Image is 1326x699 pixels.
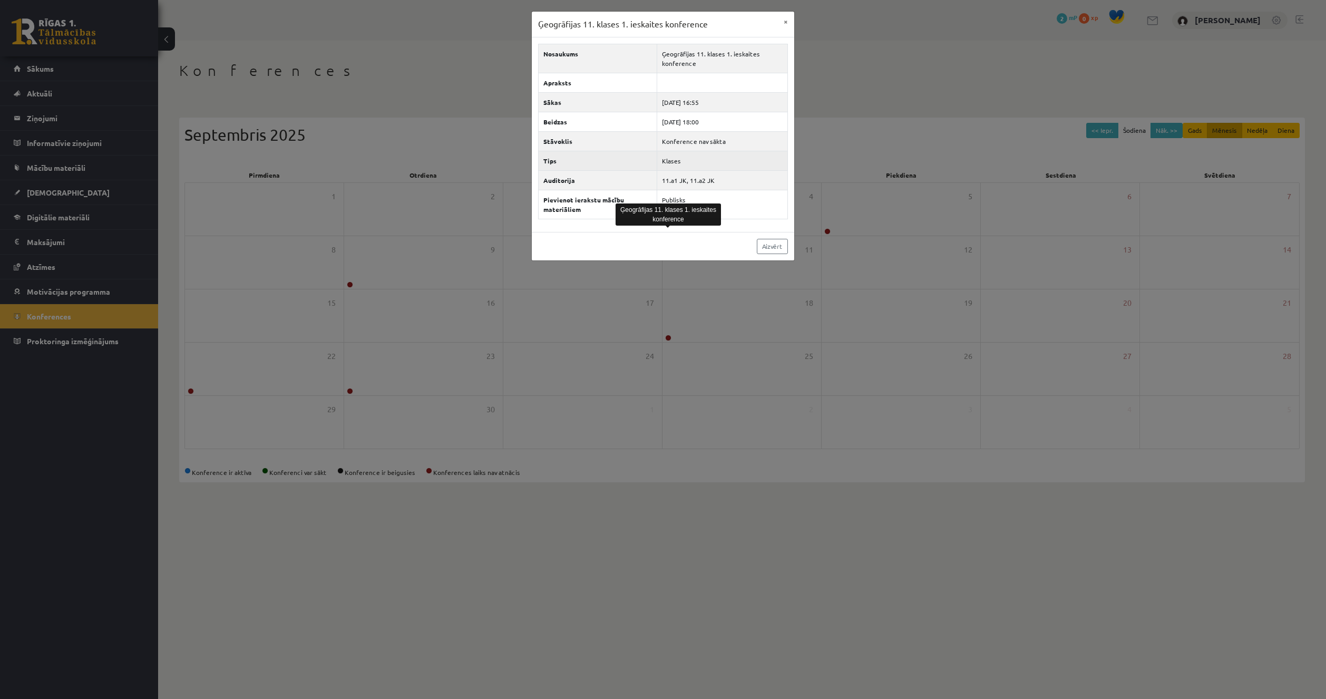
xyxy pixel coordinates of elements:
[539,112,657,131] th: Beidzas
[539,131,657,151] th: Stāvoklis
[539,44,657,73] th: Nosaukums
[539,73,657,92] th: Apraksts
[539,190,657,219] th: Pievienot ierakstu mācību materiāliem
[539,151,657,170] th: Tips
[539,92,657,112] th: Sākas
[757,239,788,254] a: Aizvērt
[657,170,788,190] td: 11.a1 JK, 11.a2 JK
[777,12,794,32] button: ×
[657,151,788,170] td: Klases
[538,18,708,31] h3: Ģeogrāfijas 11. klases 1. ieskaites konference
[539,170,657,190] th: Auditorija
[657,92,788,112] td: [DATE] 16:55
[657,44,788,73] td: Ģeogrāfijas 11. klases 1. ieskaites konference
[657,131,788,151] td: Konference nav sākta
[657,190,788,219] td: Publisks
[616,203,721,226] div: Ģeogrāfijas 11. klases 1. ieskaites konference
[657,112,788,131] td: [DATE] 18:00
